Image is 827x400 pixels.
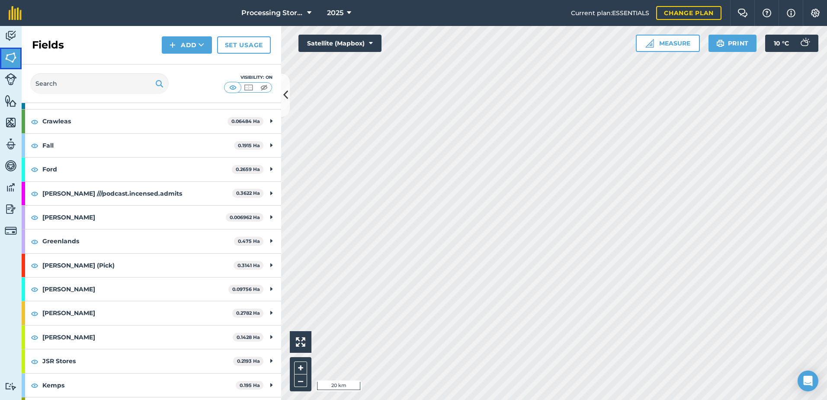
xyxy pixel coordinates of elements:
[42,158,232,181] strong: Ford
[22,158,281,181] div: Ford0.2659 Ha
[237,262,260,268] strong: 0.3141 Ha
[765,35,818,52] button: 10 °C
[645,39,654,48] img: Ruler icon
[716,38,724,48] img: svg+xml;base64,PHN2ZyB4bWxucz0iaHR0cDovL3d3dy53My5vcmcvMjAwMC9zdmciIHdpZHRoPSIxOSIgaGVpZ2h0PSIyNC...
[5,94,17,107] img: svg+xml;base64,PHN2ZyB4bWxucz0iaHR0cDovL3d3dy53My5vcmcvMjAwMC9zdmciIHdpZHRoPSI1NiIgaGVpZ2h0PSI2MC...
[30,73,169,94] input: Search
[9,6,22,20] img: fieldmargin Logo
[22,134,281,157] div: Fall0.1915 Ha
[5,73,17,85] img: svg+xml;base64,PD94bWwgdmVyc2lvbj0iMS4wIiBlbmNvZGluZz0idXRmLTgiPz4KPCEtLSBHZW5lcmF0b3I6IEFkb2JlIE...
[31,380,38,390] img: svg+xml;base64,PHN2ZyB4bWxucz0iaHR0cDovL3d3dy53My5vcmcvMjAwMC9zdmciIHdpZHRoPSIxOCIgaGVpZ2h0PSIyNC...
[5,138,17,151] img: svg+xml;base64,PD94bWwgdmVyc2lvbj0iMS4wIiBlbmNvZGluZz0idXRmLTgiPz4KPCEtLSBHZW5lcmF0b3I6IEFkb2JlIE...
[294,361,307,374] button: +
[5,29,17,42] img: svg+xml;base64,PD94bWwgdmVyc2lvbj0iMS4wIiBlbmNvZGluZz0idXRmLTgiPz4KPCEtLSBHZW5lcmF0b3I6IEFkb2JlIE...
[42,301,232,325] strong: [PERSON_NAME]
[236,166,260,172] strong: 0.2659 Ha
[224,74,272,81] div: Visibility: On
[22,110,281,133] div: Crawleas0.06484 Ha
[762,9,772,17] img: A question mark icon
[31,236,38,247] img: svg+xml;base64,PHN2ZyB4bWxucz0iaHR0cDovL3d3dy53My5vcmcvMjAwMC9zdmciIHdpZHRoPSIxOCIgaGVpZ2h0PSIyNC...
[636,35,700,52] button: Measure
[5,159,17,172] img: svg+xml;base64,PD94bWwgdmVyc2lvbj0iMS4wIiBlbmNvZGluZz0idXRmLTgiPz4KPCEtLSBHZW5lcmF0b3I6IEFkb2JlIE...
[294,374,307,387] button: –
[22,206,281,229] div: [PERSON_NAME]0.006962 Ha
[42,206,226,229] strong: [PERSON_NAME]
[236,190,260,196] strong: 0.3622 Ha
[42,349,233,373] strong: JSR Stores
[42,229,234,253] strong: Greenlands
[22,374,281,397] div: Kemps0.195 Ha
[238,142,260,148] strong: 0.1915 Ha
[42,134,234,157] strong: Fall
[787,8,795,18] img: svg+xml;base64,PHN2ZyB4bWxucz0iaHR0cDovL3d3dy53My5vcmcvMjAwMC9zdmciIHdpZHRoPSIxNyIgaGVpZ2h0PSIxNy...
[42,182,232,205] strong: [PERSON_NAME] ///podcast.incensed.admits
[5,116,17,129] img: svg+xml;base64,PHN2ZyB4bWxucz0iaHR0cDovL3d3dy53My5vcmcvMjAwMC9zdmciIHdpZHRoPSI1NiIgaGVpZ2h0PSI2MC...
[5,382,17,390] img: svg+xml;base64,PD94bWwgdmVyc2lvbj0iMS4wIiBlbmNvZGluZz0idXRmLTgiPz4KPCEtLSBHZW5lcmF0b3I6IEFkb2JlIE...
[798,371,818,391] div: Open Intercom Messenger
[31,284,38,294] img: svg+xml;base64,PHN2ZyB4bWxucz0iaHR0cDovL3d3dy53My5vcmcvMjAwMC9zdmciIHdpZHRoPSIxOCIgaGVpZ2h0PSIyNC...
[237,334,260,340] strong: 0.1428 Ha
[5,181,17,194] img: svg+xml;base64,PD94bWwgdmVyc2lvbj0iMS4wIiBlbmNvZGluZz0idXRmLTgiPz4KPCEtLSBHZW5lcmF0b3I6IEFkb2JlIE...
[217,36,271,54] a: Set usage
[737,9,748,17] img: Two speech bubbles overlapping with the left bubble in the forefront
[22,229,281,253] div: Greenlands0.475 Ha
[42,326,233,349] strong: [PERSON_NAME]
[162,36,212,54] button: Add
[796,35,813,52] img: svg+xml;base64,PD94bWwgdmVyc2lvbj0iMS4wIiBlbmNvZGluZz0idXRmLTgiPz4KPCEtLSBHZW5lcmF0b3I6IEFkb2JlIE...
[230,214,260,220] strong: 0.006962 Ha
[170,40,176,50] img: svg+xml;base64,PHN2ZyB4bWxucz0iaHR0cDovL3d3dy53My5vcmcvMjAwMC9zdmciIHdpZHRoPSIxNCIgaGVpZ2h0PSIyNC...
[22,254,281,277] div: [PERSON_NAME] (Pick)0.3141 Ha
[42,110,228,133] strong: Crawleas
[5,225,17,237] img: svg+xml;base64,PD94bWwgdmVyc2lvbj0iMS4wIiBlbmNvZGluZz0idXRmLTgiPz4KPCEtLSBHZW5lcmF0b3I6IEFkb2JlIE...
[5,203,17,216] img: svg+xml;base64,PD94bWwgdmVyc2lvbj0iMS4wIiBlbmNvZGluZz0idXRmLTgiPz4KPCEtLSBHZW5lcmF0b3I6IEFkb2JlIE...
[22,301,281,325] div: [PERSON_NAME]0.2782 Ha
[31,116,38,127] img: svg+xml;base64,PHN2ZyB4bWxucz0iaHR0cDovL3d3dy53My5vcmcvMjAwMC9zdmciIHdpZHRoPSIxOCIgaGVpZ2h0PSIyNC...
[31,140,38,151] img: svg+xml;base64,PHN2ZyB4bWxucz0iaHR0cDovL3d3dy53My5vcmcvMjAwMC9zdmciIHdpZHRoPSIxOCIgaGVpZ2h0PSIyNC...
[708,35,757,52] button: Print
[236,310,260,316] strong: 0.2782 Ha
[22,277,281,301] div: [PERSON_NAME]0.09756 Ha
[22,326,281,349] div: [PERSON_NAME]0.1428 Ha
[42,374,236,397] strong: Kemps
[31,308,38,319] img: svg+xml;base64,PHN2ZyB4bWxucz0iaHR0cDovL3d3dy53My5vcmcvMjAwMC9zdmciIHdpZHRoPSIxOCIgaGVpZ2h0PSIyNC...
[259,83,269,92] img: svg+xml;base64,PHN2ZyB4bWxucz0iaHR0cDovL3d3dy53My5vcmcvMjAwMC9zdmciIHdpZHRoPSI1MCIgaGVpZ2h0PSI0MC...
[243,83,254,92] img: svg+xml;base64,PHN2ZyB4bWxucz0iaHR0cDovL3d3dy53My5vcmcvMjAwMC9zdmciIHdpZHRoPSI1MCIgaGVpZ2h0PSI0MC...
[238,238,260,244] strong: 0.475 Ha
[228,83,238,92] img: svg+xml;base64,PHN2ZyB4bWxucz0iaHR0cDovL3d3dy53My5vcmcvMjAwMC9zdmciIHdpZHRoPSI1MCIgaGVpZ2h0PSI0MC...
[31,332,38,342] img: svg+xml;base64,PHN2ZyB4bWxucz0iaHR0cDovL3d3dy53My5vcmcvMjAwMC9zdmciIHdpZHRoPSIxOCIgaGVpZ2h0PSIyNC...
[5,51,17,64] img: svg+xml;base64,PHN2ZyB4bWxucz0iaHR0cDovL3d3dy53My5vcmcvMjAwMC9zdmciIHdpZHRoPSI1NiIgaGVpZ2h0PSI2MC...
[31,164,38,174] img: svg+xml;base64,PHN2ZyB4bWxucz0iaHR0cDovL3d3dy53My5vcmcvMjAwMC9zdmciIHdpZHRoPSIxOCIgaGVpZ2h0PSIyNC...
[810,9,821,17] img: A cog icon
[656,6,721,20] a: Change plan
[22,182,281,205] div: [PERSON_NAME] ///podcast.incensed.admits0.3622 Ha
[42,254,234,277] strong: [PERSON_NAME] (Pick)
[22,349,281,373] div: JSR Stores0.2193 Ha
[42,277,228,301] strong: [PERSON_NAME]
[31,212,38,223] img: svg+xml;base64,PHN2ZyB4bWxucz0iaHR0cDovL3d3dy53My5vcmcvMjAwMC9zdmciIHdpZHRoPSIxOCIgaGVpZ2h0PSIyNC...
[31,356,38,367] img: svg+xml;base64,PHN2ZyB4bWxucz0iaHR0cDovL3d3dy53My5vcmcvMjAwMC9zdmciIHdpZHRoPSIxOCIgaGVpZ2h0PSIyNC...
[327,8,343,18] span: 2025
[774,35,789,52] span: 10 ° C
[231,118,260,124] strong: 0.06484 Ha
[298,35,381,52] button: Satellite (Mapbox)
[241,8,304,18] span: Processing Stores
[296,337,305,347] img: Four arrows, one pointing top left, one top right, one bottom right and the last bottom left
[232,286,260,292] strong: 0.09756 Ha
[31,188,38,199] img: svg+xml;base64,PHN2ZyB4bWxucz0iaHR0cDovL3d3dy53My5vcmcvMjAwMC9zdmciIHdpZHRoPSIxOCIgaGVpZ2h0PSIyNC...
[240,382,260,388] strong: 0.195 Ha
[571,8,649,18] span: Current plan : ESSENTIALS
[155,78,163,89] img: svg+xml;base64,PHN2ZyB4bWxucz0iaHR0cDovL3d3dy53My5vcmcvMjAwMC9zdmciIHdpZHRoPSIxOSIgaGVpZ2h0PSIyNC...
[31,260,38,271] img: svg+xml;base64,PHN2ZyB4bWxucz0iaHR0cDovL3d3dy53My5vcmcvMjAwMC9zdmciIHdpZHRoPSIxOCIgaGVpZ2h0PSIyNC...
[237,358,260,364] strong: 0.2193 Ha
[32,38,64,52] h2: Fields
